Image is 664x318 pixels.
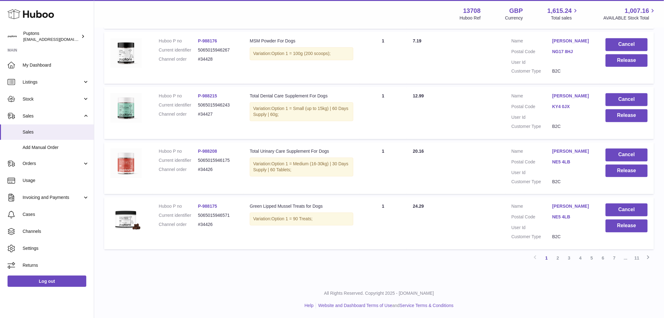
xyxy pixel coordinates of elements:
[548,7,579,21] a: 1,615.24 Total sales
[316,303,453,309] li: and
[552,69,593,74] dd: B2C
[511,69,552,74] dt: Customer Type
[23,262,89,268] span: Returns
[552,214,593,220] a: NE5 4LB
[23,37,92,42] span: [EMAIL_ADDRESS][DOMAIN_NAME]
[552,149,593,155] a: [PERSON_NAME]
[552,253,564,264] a: 2
[511,149,552,156] dt: Name
[23,228,89,234] span: Channels
[511,93,552,101] dt: Name
[552,179,593,185] dd: B2C
[198,47,237,53] dd: 5065015946267
[159,102,198,108] dt: Current identifier
[110,204,142,235] img: Greenlippedmusseltreatsmain.jpg
[110,38,142,68] img: TotalPetsMSMPowderForDogs_ffb90623-83ef-4257-86e1-6a44a59590c6.jpg
[586,253,597,264] a: 5
[552,49,593,55] a: NG17 8HJ
[250,102,353,121] div: Variation:
[460,15,481,21] div: Huboo Ref
[505,15,523,21] div: Currency
[23,178,89,184] span: Usage
[23,113,83,119] span: Sales
[318,303,392,308] a: Website and Dashboard Terms of Use
[305,303,314,308] a: Help
[159,93,198,99] dt: Huboo P no
[271,51,331,56] span: Option 1 = 100g (200 scoops);
[253,106,348,117] span: Option 1 = Small (up to 15kg) | 60 Days Supply | 60g;
[198,94,217,99] a: P-988215
[159,149,198,155] dt: Huboo P no
[606,93,648,106] button: Cancel
[198,102,237,108] dd: 5065015946243
[250,204,353,210] div: Green Lipped Mussel Treats for Dogs
[511,170,552,176] dt: User Id
[597,253,609,264] a: 6
[564,253,575,264] a: 3
[620,253,631,264] span: ...
[552,93,593,99] a: [PERSON_NAME]
[609,253,620,264] a: 7
[413,204,424,209] span: 24.29
[575,253,586,264] a: 4
[159,204,198,210] dt: Huboo P no
[23,79,83,85] span: Listings
[23,62,89,68] span: My Dashboard
[250,93,353,99] div: Total Dental Care Supplement For Dogs
[625,7,649,15] span: 1,007.16
[159,57,198,63] dt: Channel order
[198,158,237,164] dd: 5065015946175
[511,115,552,121] dt: User Id
[198,149,217,154] a: P-988208
[198,213,237,219] dd: 5065015946571
[99,291,659,297] p: All Rights Reserved. Copyright 2025 - [DOMAIN_NAME]
[250,47,353,60] div: Variation:
[159,47,198,53] dt: Current identifier
[23,195,83,200] span: Invoicing and Payments
[23,30,80,42] div: Puptons
[159,222,198,228] dt: Channel order
[552,234,593,240] dd: B2C
[110,93,142,123] img: TotalDentalCarePowder120.jpg
[463,7,481,15] strong: 13708
[552,38,593,44] a: [PERSON_NAME]
[606,38,648,51] button: Cancel
[250,149,353,155] div: Total Urinary Care Supplement For Dogs
[631,253,643,264] a: 11
[271,217,313,222] span: Option 1 = 90 Treats;
[253,162,348,173] span: Option 1 = Medium (16-30kg) | 30 Days Supply | 60 Tablets;
[159,38,198,44] dt: Huboo P no
[552,159,593,165] a: NE5 4LB
[198,39,217,44] a: P-988176
[511,38,552,46] dt: Name
[400,303,454,308] a: Service Terms & Conditions
[198,222,237,228] dd: #34426
[511,214,552,222] dt: Postal Code
[250,38,353,44] div: MSM Powder For Dogs
[511,179,552,185] dt: Customer Type
[23,211,89,217] span: Cases
[250,213,353,226] div: Variation:
[360,32,407,84] td: 1
[548,7,572,15] span: 1,615.24
[511,159,552,167] dt: Postal Code
[511,124,552,130] dt: Customer Type
[551,15,579,21] span: Total sales
[606,165,648,178] button: Release
[8,32,17,41] img: hello@puptons.com
[23,96,83,102] span: Stock
[606,204,648,217] button: Cancel
[23,145,89,151] span: Add Manual Order
[159,112,198,118] dt: Channel order
[606,149,648,162] button: Cancel
[603,15,656,21] span: AVAILABLE Stock Total
[603,7,656,21] a: 1,007.16 AVAILABLE Stock Total
[511,225,552,231] dt: User Id
[511,234,552,240] dt: Customer Type
[110,149,142,178] img: TotalUrinaryCareTablets120.jpg
[541,253,552,264] a: 1
[198,204,217,209] a: P-988175
[509,7,523,15] strong: GBP
[552,124,593,130] dd: B2C
[511,60,552,66] dt: User Id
